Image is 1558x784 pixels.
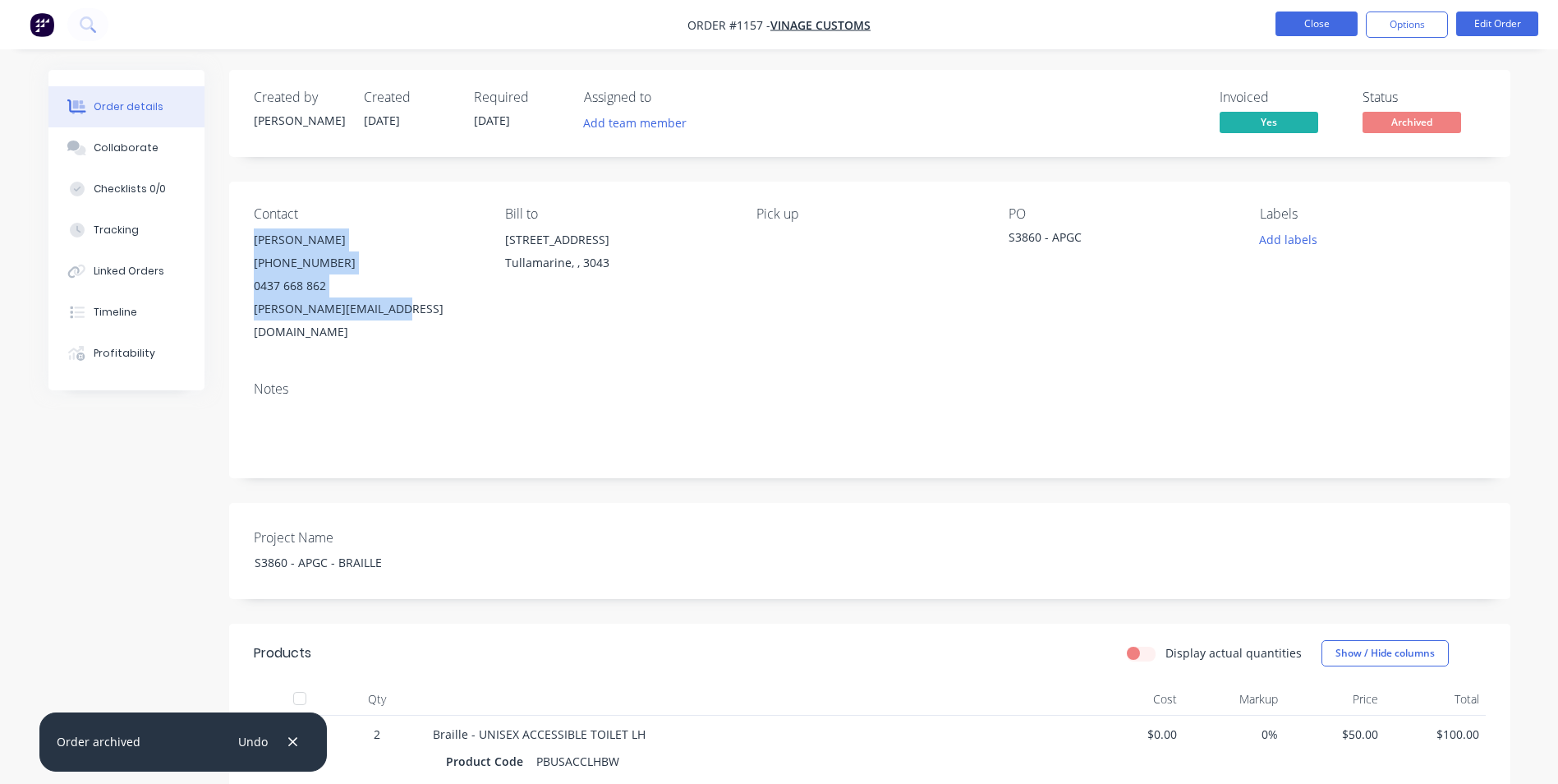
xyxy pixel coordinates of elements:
[1385,683,1486,716] div: Total
[1363,90,1486,105] div: Status
[94,99,163,114] div: Order details
[1275,12,1358,36] button: Close
[433,726,646,742] span: Braille - UNISEX ACCESSIBLE TOILET LH
[1291,726,1379,743] span: $50.00
[446,749,530,773] div: Product Code
[254,381,1486,397] div: Notes
[328,683,426,716] div: Qty
[1165,644,1302,662] label: Display actual quantities
[94,182,166,196] div: Checklists 0/0
[374,726,380,743] span: 2
[1363,112,1461,132] span: Archived
[254,228,479,344] div: [PERSON_NAME][PHONE_NUMBER]0437 668 862[PERSON_NAME][EMAIL_ADDRESS][DOMAIN_NAME]
[474,90,564,105] div: Required
[474,113,510,128] span: [DATE]
[254,90,344,105] div: Created by
[94,141,159,155] div: Collaborate
[505,251,730,274] div: Tullamarine, , 3043
[94,264,164,279] div: Linked Orders
[1220,112,1318,132] span: Yes
[364,113,400,128] span: [DATE]
[254,112,344,129] div: [PERSON_NAME]
[1220,90,1343,105] div: Invoiced
[254,206,479,222] div: Contact
[756,206,981,222] div: Pick up
[254,528,459,547] label: Project Name
[505,206,730,222] div: Bill to
[1456,12,1538,36] button: Edit Order
[1183,683,1285,716] div: Markup
[1285,683,1386,716] div: Price
[229,731,276,753] button: Undo
[770,17,871,33] a: Vinage Customs
[48,168,205,210] button: Checklists 0/0
[1090,726,1178,743] span: $0.00
[505,228,730,281] div: [STREET_ADDRESS]Tullamarine, , 3043
[94,305,137,320] div: Timeline
[530,749,626,773] div: PBUSACCLHBW
[48,251,205,292] button: Linked Orders
[94,346,155,361] div: Profitability
[48,86,205,127] button: Order details
[241,551,447,574] div: S3860 - APGC - BRAILLE
[254,274,479,297] div: 0437 668 862
[1009,228,1214,251] div: S3860 - APGC
[1366,12,1448,38] button: Options
[1009,206,1234,222] div: PO
[1083,683,1184,716] div: Cost
[48,210,205,251] button: Tracking
[1391,726,1479,743] span: $100.00
[48,333,205,374] button: Profitability
[364,90,454,105] div: Created
[48,127,205,168] button: Collaborate
[254,251,479,274] div: [PHONE_NUMBER]
[505,228,730,251] div: [STREET_ADDRESS]
[584,112,696,134] button: Add team member
[687,17,770,33] span: Order #1157 -
[30,12,54,37] img: Factory
[48,292,205,333] button: Timeline
[1190,726,1278,743] span: 0%
[254,297,479,344] div: [PERSON_NAME][EMAIL_ADDRESS][DOMAIN_NAME]
[254,643,311,663] div: Products
[574,112,695,134] button: Add team member
[57,733,140,750] div: Order archived
[1321,640,1449,666] button: Show / Hide columns
[1251,228,1326,251] button: Add labels
[94,223,139,238] div: Tracking
[1260,206,1485,222] div: Labels
[584,90,748,105] div: Assigned to
[254,228,479,251] div: [PERSON_NAME]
